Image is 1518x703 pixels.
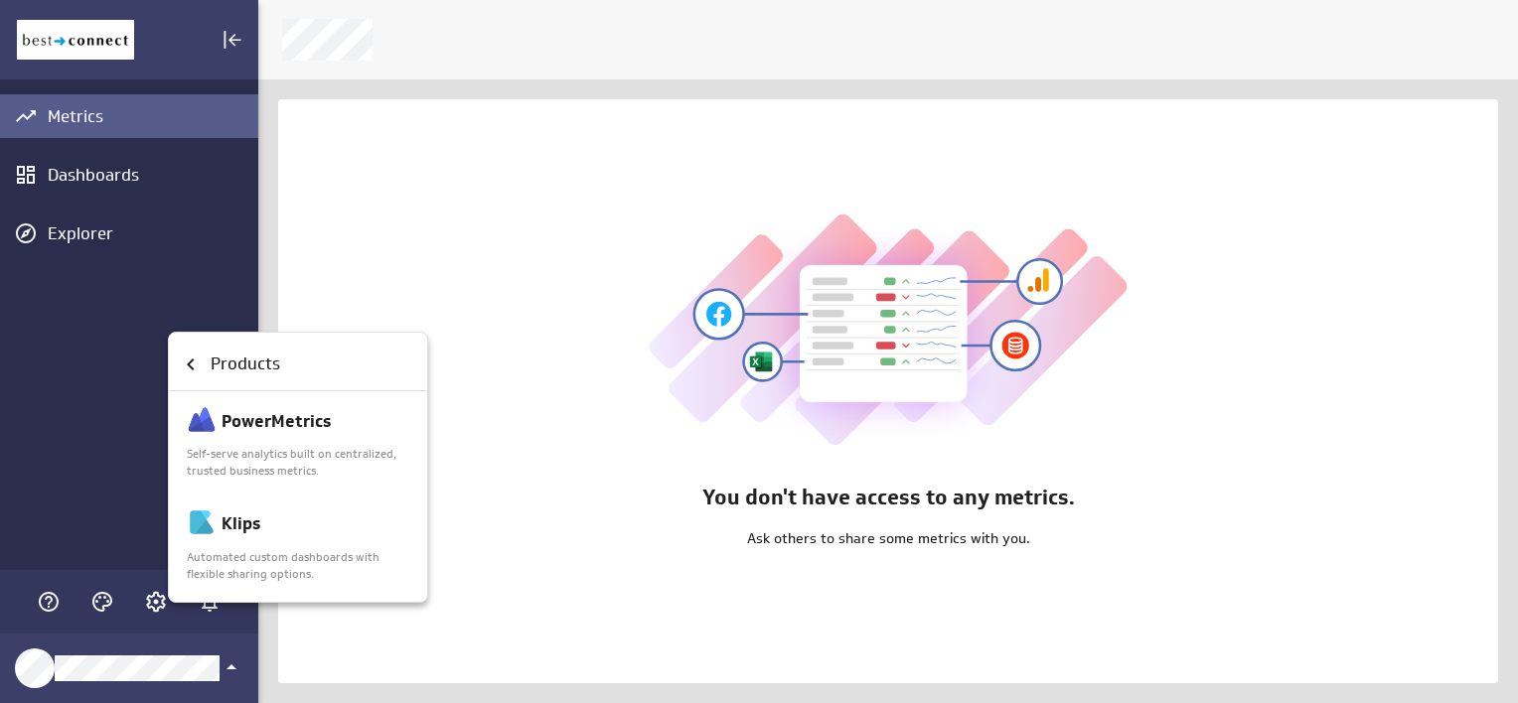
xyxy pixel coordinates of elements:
[211,351,280,376] p: Products
[187,447,411,481] p: Self-serve analytics built on centralized, trusted business metrics.
[169,493,427,596] div: Klips
[169,391,427,493] div: PowerMetrics
[222,409,331,434] p: PowerMetrics
[187,405,411,480] div: PowerMetrics
[222,512,260,537] p: Klips
[187,507,217,537] img: klips.svg
[187,405,217,435] img: power-metrics.svg
[187,549,411,583] p: Automated custom dashboards with flexible sharing options.
[169,339,427,391] div: Products
[187,507,411,582] div: Klips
